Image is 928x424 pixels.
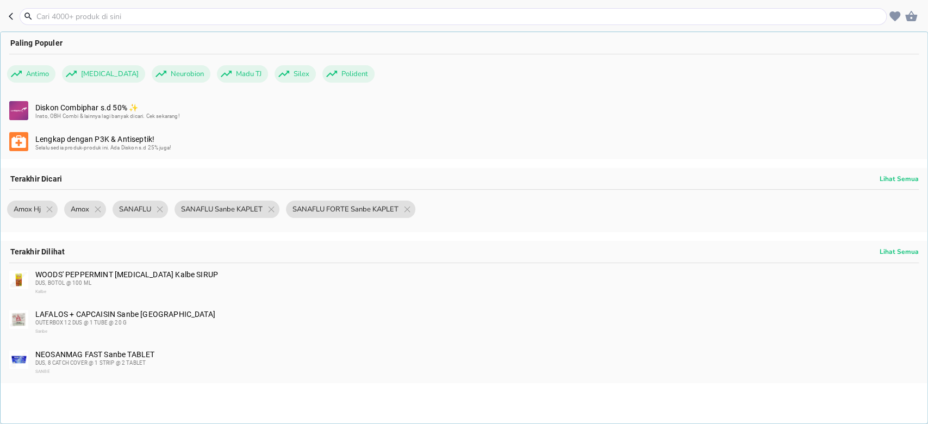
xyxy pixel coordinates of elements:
span: Amox [64,201,96,218]
div: Amox Hj [7,201,58,218]
input: Cari 4000+ produk di sini [35,11,884,22]
span: Antimo [20,65,55,83]
span: Insto, OBH Combi & lainnya lagi banyak dicari. Cek sekarang! [35,113,180,119]
span: DUS, 8 CATCH COVER @ 1 STRIP @ 2 TABLET [35,360,146,366]
div: Amox [64,201,106,218]
span: Sanbe [35,329,47,334]
span: Kalbe [35,289,46,294]
span: Polident [335,65,375,83]
span: SANAFLU FORTE Sanbe KAPLET [286,201,405,218]
span: DUS, BOTOL @ 100 ML [35,280,91,286]
div: WOODS' PEPPERMINT [MEDICAL_DATA] Kalbe SIRUP [35,270,918,296]
div: Paling Populer [1,32,927,54]
div: Polident [322,65,375,83]
span: SANAFLU Sanbe KAPLET [175,201,269,218]
div: Terakhir Dicari [1,168,927,190]
div: SANAFLU FORTE Sanbe KAPLET [286,201,415,218]
span: Neurobion [164,65,210,83]
div: Antimo [7,65,55,83]
div: Madu TJ [217,65,268,83]
p: Lihat Semua [880,174,919,183]
span: Madu TJ [229,65,268,83]
span: Selalu sedia produk-produk ini. Ada Diskon s.d 25% juga! [35,145,171,151]
span: SANBE [35,369,50,374]
div: Diskon Combiphar s.d 50% ✨ [35,103,918,121]
span: [MEDICAL_DATA] [74,65,145,83]
span: Silex [287,65,316,83]
span: OUTERBOX 12 DUS @ 1 TUBE @ 20 G [35,320,127,326]
span: Amox Hj [7,201,47,218]
div: [MEDICAL_DATA] [62,65,145,83]
p: Lihat Semua [880,247,919,256]
div: SANAFLU [113,201,168,218]
span: SANAFLU [113,201,158,218]
div: NEOSANMAG FAST Sanbe TABLET [35,350,918,376]
div: Terakhir Dilihat [1,241,927,263]
img: b4dbc6bd-13c0-48bd-bda2-71397b69545d.svg [9,132,28,151]
div: LAFALOS + CAPCAISIN Sanbe [GEOGRAPHIC_DATA] [35,310,918,336]
div: Silex [275,65,316,83]
div: Neurobion [152,65,210,83]
img: 7d61cdf7-11f2-4e42-80ba-7b4e2ad80231.svg [9,101,28,120]
div: Lengkap dengan P3K & Antiseptik! [35,135,918,152]
div: SANAFLU Sanbe KAPLET [175,201,279,218]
